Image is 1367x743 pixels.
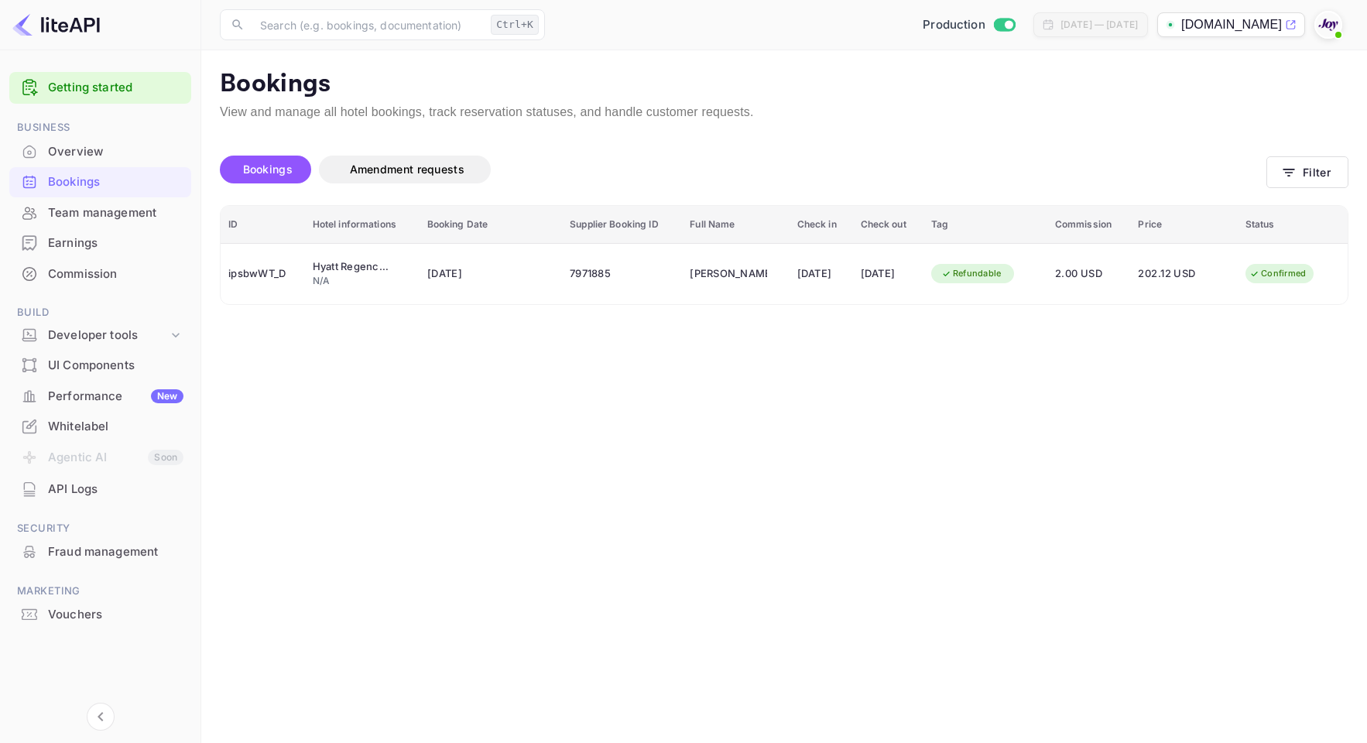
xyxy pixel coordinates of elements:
[1055,265,1123,282] span: 2.00 USD
[87,703,115,731] button: Collapse navigation
[48,235,183,252] div: Earnings
[48,143,183,161] div: Overview
[797,262,845,286] div: [DATE]
[313,274,412,288] div: N/A
[9,322,191,349] div: Developer tools
[48,327,168,344] div: Developer tools
[9,228,191,257] a: Earnings
[9,198,191,228] div: Team management
[9,583,191,600] span: Marketing
[1130,206,1237,244] th: Price
[221,206,305,244] th: ID
[1239,264,1316,283] div: Confirmed
[570,262,674,286] div: 7971885
[916,16,1021,34] div: Switch to Sandbox mode
[861,262,916,286] div: [DATE]
[690,262,767,286] div: Kamarra Boyd
[9,259,191,288] a: Commission
[48,606,183,624] div: Vouchers
[9,537,191,566] a: Fraud management
[151,389,183,403] div: New
[48,79,183,97] a: Getting started
[9,600,191,630] div: Vouchers
[9,382,191,412] div: PerformanceNew
[12,12,100,37] img: LiteAPI logo
[9,537,191,567] div: Fraud management
[1060,18,1138,32] div: [DATE] — [DATE]
[9,382,191,410] a: PerformanceNew
[1181,15,1282,34] p: [DOMAIN_NAME]
[220,69,1348,100] p: Bookings
[1047,206,1131,244] th: Commission
[9,259,191,289] div: Commission
[220,156,1266,183] div: account-settings tabs
[562,206,682,244] th: Supplier Booking ID
[48,481,183,498] div: API Logs
[9,412,191,440] a: Whitelabel
[1266,156,1348,188] button: Filter
[790,206,853,244] th: Check in
[48,388,183,406] div: Performance
[9,137,191,166] a: Overview
[9,198,191,227] a: Team management
[1316,12,1341,37] img: With Joy
[9,412,191,442] div: Whitelabel
[350,163,464,176] span: Amendment requests
[251,9,485,40] input: Search (e.g. bookings, documentation)
[853,206,923,244] th: Check out
[9,474,191,505] div: API Logs
[48,357,183,375] div: UI Components
[9,600,191,628] a: Vouchers
[9,351,191,379] a: UI Components
[9,304,191,321] span: Build
[9,167,191,197] div: Bookings
[48,173,183,191] div: Bookings
[9,119,191,136] span: Business
[221,206,1348,304] table: booking table
[923,16,985,34] span: Production
[491,15,539,35] div: Ctrl+K
[48,204,183,222] div: Team management
[9,351,191,381] div: UI Components
[9,228,191,259] div: Earnings
[931,264,1012,283] div: Refundable
[220,103,1348,122] p: View and manage all hotel bookings, track reservation statuses, and handle customer requests.
[9,137,191,167] div: Overview
[48,418,183,436] div: Whitelabel
[228,262,297,286] div: ipsbwWT_D
[682,206,789,244] th: Full Name
[1238,206,1348,244] th: Status
[313,259,390,275] div: Hyatt Regency Bethesda
[305,206,420,244] th: Hotel informations
[420,206,563,244] th: Booking Date
[48,265,183,283] div: Commission
[9,72,191,104] div: Getting started
[1138,265,1215,282] span: 202.12 USD
[48,543,183,561] div: Fraud management
[9,474,191,503] a: API Logs
[9,520,191,537] span: Security
[923,206,1047,244] th: Tag
[9,167,191,196] a: Bookings
[427,265,536,282] span: [DATE]
[243,163,293,176] span: Bookings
